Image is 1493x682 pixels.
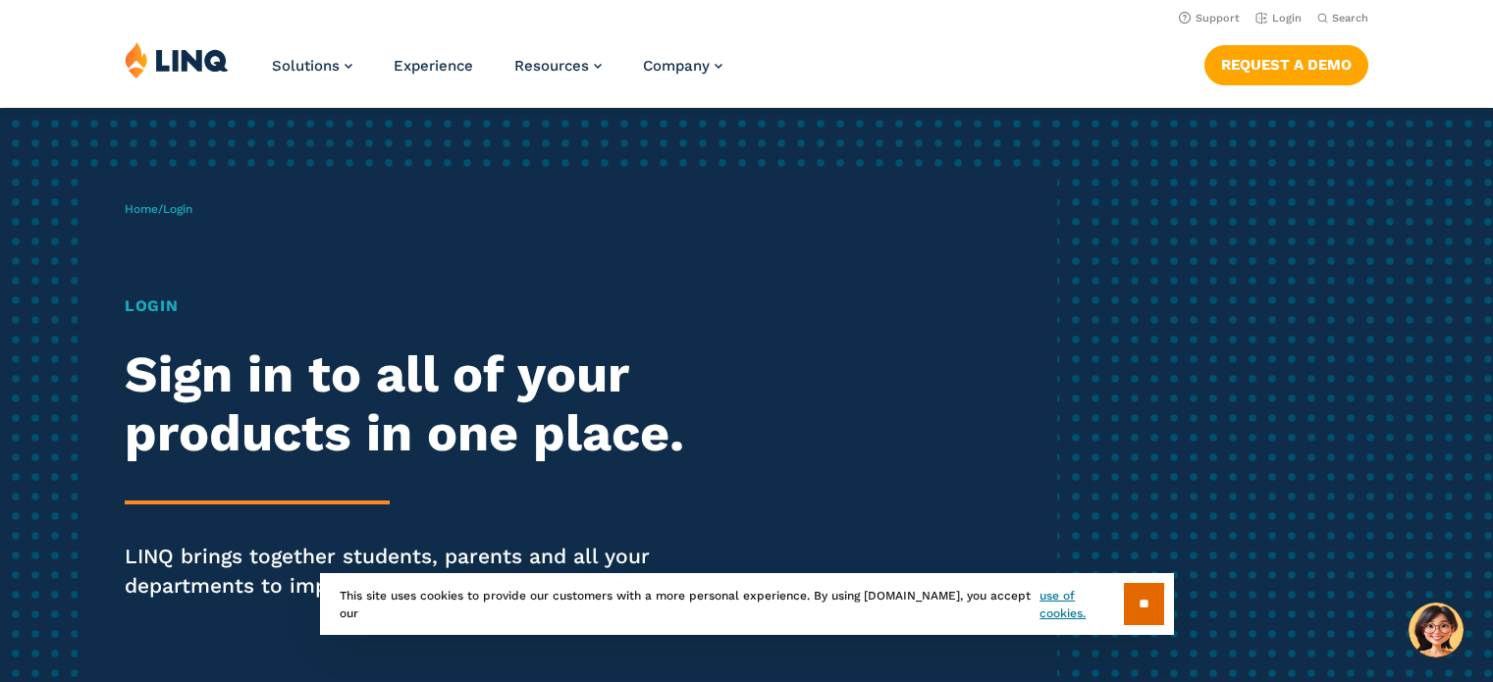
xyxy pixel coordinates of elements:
[1255,12,1302,25] a: Login
[1317,11,1368,26] button: Open Search Bar
[1179,12,1240,25] a: Support
[163,202,192,216] span: Login
[1204,41,1368,84] nav: Button Navigation
[1040,587,1123,622] a: use of cookies.
[125,294,700,318] h1: Login
[1204,45,1368,84] a: Request a Demo
[272,41,722,106] nav: Primary Navigation
[514,57,602,75] a: Resources
[125,41,229,79] img: LINQ | K‑12 Software
[272,57,340,75] span: Solutions
[643,57,710,75] span: Company
[643,57,722,75] a: Company
[1409,603,1464,657] button: Hello, have a question? Let’s chat.
[125,542,700,601] p: LINQ brings together students, parents and all your departments to improve efficiency and transpa...
[125,345,700,463] h2: Sign in to all of your products in one place.
[1332,12,1368,25] span: Search
[320,573,1174,635] div: This site uses cookies to provide our customers with a more personal experience. By using [DOMAIN...
[125,202,192,216] span: /
[394,57,473,75] a: Experience
[272,57,352,75] a: Solutions
[514,57,589,75] span: Resources
[125,202,158,216] a: Home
